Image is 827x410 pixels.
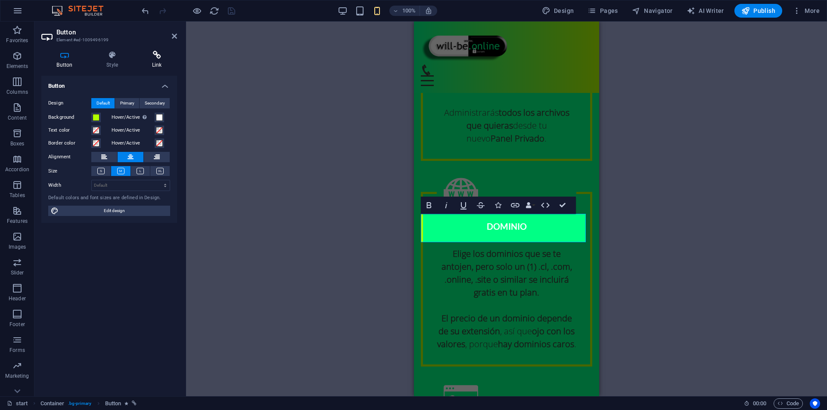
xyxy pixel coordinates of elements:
[56,36,160,44] h3: Element #ed-1009496199
[734,4,782,18] button: Publish
[9,321,25,328] p: Footer
[96,98,110,108] span: Default
[132,401,137,406] i: This element is linked
[40,398,137,409] nav: breadcrumb
[91,51,137,69] h4: Style
[6,89,28,96] p: Columns
[687,6,724,15] span: AI Writer
[145,98,165,108] span: Secondary
[628,4,676,18] button: Navigator
[48,152,91,162] label: Alignment
[421,197,437,214] button: Bold (Ctrl+B)
[120,98,134,108] span: Primary
[538,4,578,18] div: Design (Ctrl+Alt+Y)
[48,125,91,136] label: Text color
[48,138,91,148] label: Border color
[5,373,29,379] p: Marketing
[6,63,28,70] p: Elements
[115,98,139,108] button: Primary
[140,6,150,16] button: undo
[11,269,24,276] p: Slider
[124,401,128,406] i: Element contains an animation
[6,37,28,44] p: Favorites
[507,197,523,214] button: Link
[632,6,673,15] span: Navigator
[753,398,766,409] span: 00 00
[389,6,420,16] button: 100%
[48,194,170,202] div: Default colors and font sizes are defined in Design.
[584,4,621,18] button: Pages
[10,140,25,147] p: Boxes
[48,206,170,216] button: Edit design
[68,398,92,409] span: . bg-primary
[9,347,25,354] p: Forms
[793,6,820,15] span: More
[112,138,155,148] label: Hover/Active
[402,6,416,16] h6: 100%
[7,218,28,225] p: Features
[490,197,506,214] button: Icons
[56,28,177,36] h2: Button
[41,51,91,69] h4: Button
[209,6,219,16] button: reload
[438,197,454,214] button: Italic (Ctrl+I)
[48,166,91,176] label: Size
[554,197,571,214] button: Confirm (Ctrl+⏎)
[8,114,27,121] p: Content
[5,166,29,173] p: Accordion
[112,125,155,136] label: Hover/Active
[588,6,618,15] span: Pages
[789,4,823,18] button: More
[9,192,25,199] p: Tables
[774,398,803,409] button: Code
[759,400,760,407] span: :
[537,197,553,214] button: HTML
[140,98,170,108] button: Secondary
[50,6,114,16] img: Editor Logo
[741,6,775,15] span: Publish
[455,197,472,214] button: Underline (Ctrl+U)
[192,6,202,16] button: Click here to leave preview mode and continue editing
[473,197,489,214] button: Strikethrough
[683,4,728,18] button: AI Writer
[48,112,91,123] label: Background
[425,7,432,15] i: On resize automatically adjust zoom level to fit chosen device.
[744,398,767,409] h6: Session time
[137,51,177,69] h4: Link
[48,98,91,108] label: Design
[524,197,536,214] button: Data Bindings
[105,398,121,409] span: Click to select. Double-click to edit
[777,398,799,409] span: Code
[9,244,26,250] p: Images
[40,398,65,409] span: Click to select. Double-click to edit
[810,398,820,409] button: Usercentrics
[209,6,219,16] i: Reload page
[61,206,168,216] span: Edit design
[538,4,578,18] button: Design
[48,183,91,188] label: Width
[91,98,115,108] button: Default
[7,398,28,409] a: Click to cancel selection. Double-click to open Pages
[140,6,150,16] i: Undo: Edit headline (Ctrl+Z)
[542,6,574,15] span: Design
[112,112,155,123] label: Hover/Active
[41,76,177,91] h4: Button
[9,295,26,302] p: Header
